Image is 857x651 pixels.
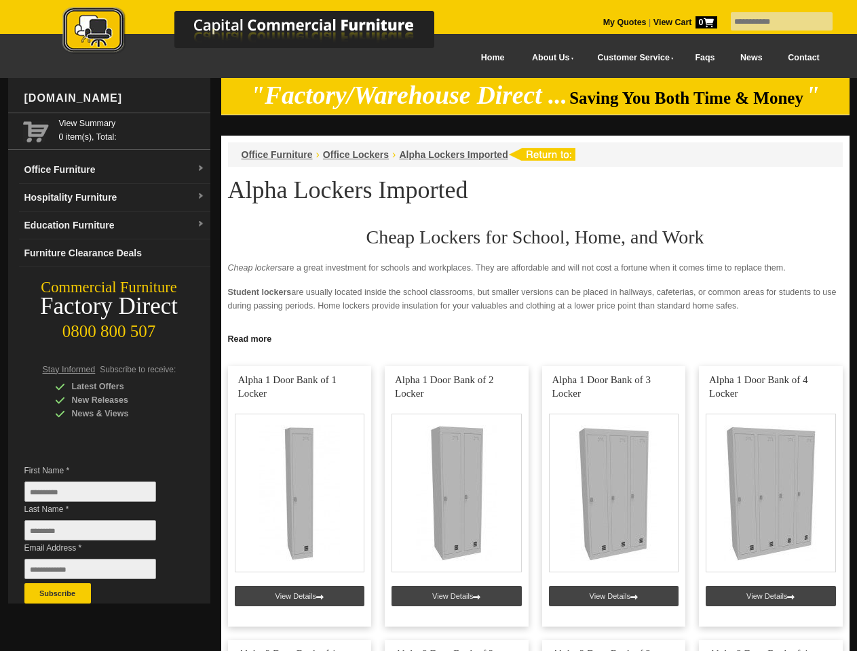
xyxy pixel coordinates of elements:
[323,149,389,160] a: Office Lockers
[228,263,282,273] em: Cheap lockers
[25,7,500,60] a: Capital Commercial Furniture Logo
[392,148,396,161] li: ›
[775,43,832,73] a: Contact
[582,43,682,73] a: Customer Service
[8,297,210,316] div: Factory Direct
[55,380,184,393] div: Latest Offers
[19,156,210,184] a: Office Furnituredropdown
[603,18,647,27] a: My Quotes
[683,43,728,73] a: Faqs
[24,583,91,604] button: Subscribe
[228,288,292,297] strong: Student lockers
[59,117,205,142] span: 0 item(s), Total:
[250,81,567,109] em: "Factory/Warehouse Direct ...
[8,315,210,341] div: 0800 800 507
[59,117,205,130] a: View Summary
[55,407,184,420] div: News & Views
[24,481,156,502] input: First Name *
[696,16,717,28] span: 0
[19,212,210,239] a: Education Furnituredropdown
[19,78,210,119] div: [DOMAIN_NAME]
[242,149,313,160] a: Office Furniture
[197,165,205,173] img: dropdown
[651,18,717,27] a: View Cart0
[197,193,205,201] img: dropdown
[727,43,775,73] a: News
[24,520,156,540] input: Last Name *
[25,7,500,56] img: Capital Commercial Furniture Logo
[100,365,176,374] span: Subscribe to receive:
[43,365,96,374] span: Stay Informed
[24,559,156,579] input: Email Address *
[8,278,210,297] div: Commercial Furniture
[805,81,820,109] em: "
[221,329,850,346] a: Click to read more
[569,89,803,107] span: Saving You Both Time & Money
[55,393,184,407] div: New Releases
[399,149,508,160] a: Alpha Lockers Imported
[653,18,717,27] strong: View Cart
[24,502,176,516] span: Last Name *
[24,464,176,477] span: First Name *
[316,148,320,161] li: ›
[228,177,843,203] h1: Alpha Lockers Imported
[508,148,575,161] img: return to
[228,227,843,248] h2: Cheap Lockers for School, Home, and Work
[228,323,843,351] p: provide a sense of security for the employees. Since no one can enter or touch the locker, it red...
[19,239,210,267] a: Furniture Clearance Deals
[24,541,176,555] span: Email Address *
[19,184,210,212] a: Hospitality Furnituredropdown
[228,285,843,313] p: are usually located inside the school classrooms, but smaller versions can be placed in hallways,...
[517,43,582,73] a: About Us
[197,220,205,229] img: dropdown
[228,261,843,275] p: are a great investment for schools and workplaces. They are affordable and will not cost a fortun...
